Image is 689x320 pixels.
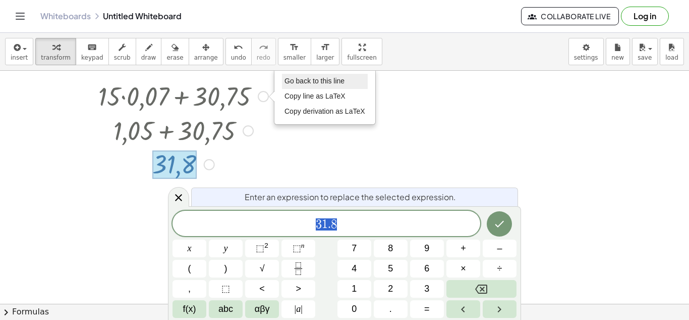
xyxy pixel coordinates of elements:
span: > [296,282,301,296]
button: 1 [337,280,371,298]
button: undoundo [225,38,252,65]
span: 7 [352,242,357,255]
button: transform [35,38,76,65]
button: load [660,38,684,65]
button: draw [136,38,162,65]
button: erase [161,38,189,65]
button: keyboardkeypad [76,38,109,65]
span: Collaborate Live [530,12,610,21]
span: Copy derivation as LaTeX [284,107,365,115]
button: Superscript [281,240,315,257]
button: Equals [410,300,444,318]
i: format_size [290,41,299,54]
span: ( [188,262,191,276]
span: + [461,242,466,255]
button: Times [446,260,480,278]
button: arrange [189,38,223,65]
span: redo [257,54,270,61]
span: 4 [352,262,357,276]
span: 3 [424,282,429,296]
i: format_size [320,41,330,54]
span: x [188,242,192,255]
span: √ [260,262,265,276]
span: – [497,242,502,255]
span: ⬚ [256,243,264,253]
span: Copy line as LaTeX [284,92,346,100]
span: . [389,302,392,316]
button: Placeholder [209,280,243,298]
sup: n [301,242,305,249]
button: Minus [483,240,516,257]
span: erase [166,54,183,61]
span: settings [574,54,598,61]
button: y [209,240,243,257]
span: 8 [388,242,393,255]
button: . [374,300,408,318]
span: 3 [316,218,322,231]
button: 8 [374,240,408,257]
span: 6 [424,262,429,276]
button: Backspace [446,280,516,298]
span: y [224,242,228,255]
span: . [328,218,331,231]
button: Collaborate Live [521,7,619,25]
button: Absolute value [281,300,315,318]
button: , [173,280,206,298]
span: new [611,54,624,61]
i: redo [259,41,268,54]
button: scrub [108,38,136,65]
button: fullscreen [341,38,382,65]
button: Right arrow [483,300,516,318]
button: format_sizesmaller [278,38,311,65]
span: × [461,262,466,276]
a: Whiteboards [40,11,91,21]
button: Left arrow [446,300,480,318]
button: save [632,38,658,65]
span: fullscreen [347,54,376,61]
button: 7 [337,240,371,257]
span: insert [11,54,28,61]
button: Squared [245,240,279,257]
span: ⬚ [221,282,230,296]
sup: 2 [264,242,268,249]
span: Go back to this line [284,77,344,85]
span: save [638,54,652,61]
span: 5 [388,262,393,276]
span: arrange [194,54,218,61]
button: Done [487,211,512,237]
button: Square root [245,260,279,278]
span: undo [231,54,246,61]
span: load [665,54,678,61]
span: < [259,282,265,296]
span: = [424,302,430,316]
button: Divide [483,260,516,278]
button: 0 [337,300,371,318]
button: Log in [621,7,669,26]
span: 9 [424,242,429,255]
span: | [295,304,297,314]
button: 3 [410,280,444,298]
span: 1 [352,282,357,296]
button: x [173,240,206,257]
span: ⬚ [293,243,301,253]
button: ( [173,260,206,278]
span: scrub [114,54,131,61]
span: 2 [388,282,393,296]
span: ) [224,262,227,276]
span: , [188,282,191,296]
span: abc [218,302,233,316]
span: keypad [81,54,103,61]
button: new [606,38,630,65]
span: f(x) [183,302,196,316]
i: keyboard [87,41,97,54]
span: Enter an expression to replace the selected expression. [245,191,456,203]
button: settings [568,38,604,65]
button: Plus [446,240,480,257]
button: redoredo [251,38,276,65]
span: transform [41,54,71,61]
button: 5 [374,260,408,278]
button: Alphabet [209,300,243,318]
button: Functions [173,300,206,318]
i: undo [234,41,243,54]
button: Greek alphabet [245,300,279,318]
